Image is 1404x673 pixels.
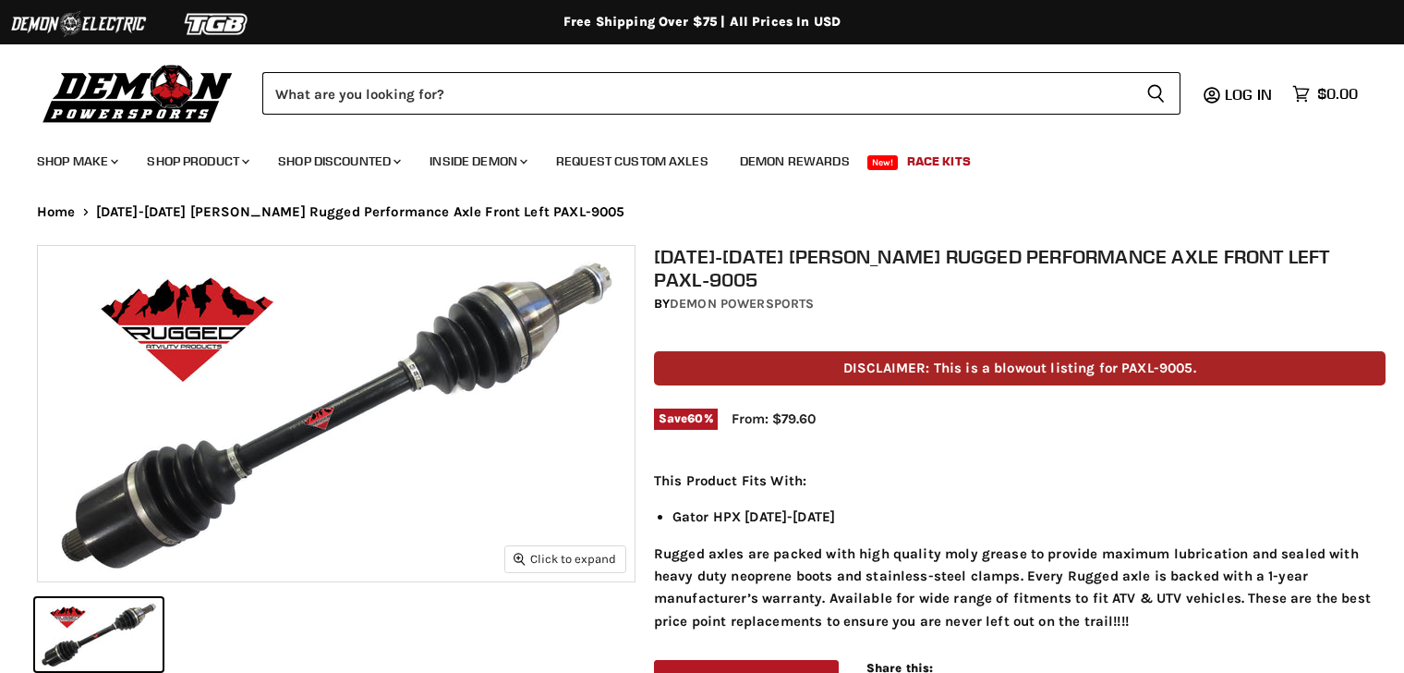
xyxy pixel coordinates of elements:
a: Demon Powersports [670,296,814,312]
h1: [DATE]-[DATE] [PERSON_NAME] Rugged Performance Axle Front Left PAXL-9005 [654,245,1386,291]
a: Shop Product [133,142,260,180]
ul: Main menu [23,135,1353,180]
span: 60 [687,411,703,425]
a: Demon Rewards [726,142,864,180]
a: $0.00 [1283,80,1367,107]
div: Rugged axles are packed with high quality moly grease to provide maximum lubrication and sealed w... [654,470,1386,632]
p: This Product Fits With: [654,470,1386,492]
a: Shop Discounted [264,142,412,180]
span: Click to expand [514,552,616,566]
a: Request Custom Axles [542,142,722,180]
span: From: $79.60 [732,410,816,427]
a: Home [37,204,76,220]
img: TGB Logo 2 [148,6,286,42]
a: Log in [1216,86,1283,103]
div: by [654,294,1386,314]
span: New! [867,155,899,170]
img: Demon Electric Logo 2 [9,6,148,42]
input: Search [262,72,1132,115]
a: Race Kits [893,142,985,180]
button: Click to expand [505,546,625,571]
a: Inside Demon [416,142,539,180]
p: DISCLAIMER: This is a blowout listing for PAXL-9005. [654,351,1386,385]
button: 2010-2013 John Deere Rugged Performance Axle Front Left PAXL-9005 thumbnail [35,598,163,671]
li: Gator HPX [DATE]-[DATE] [672,506,1386,528]
form: Product [262,72,1180,115]
span: $0.00 [1317,85,1358,103]
span: [DATE]-[DATE] [PERSON_NAME] Rugged Performance Axle Front Left PAXL-9005 [96,204,625,220]
span: Save % [654,409,718,429]
span: Log in [1225,85,1272,104]
button: Search [1132,72,1180,115]
img: Demon Powersports [37,60,239,126]
a: Shop Make [23,142,129,180]
img: 2010-2013 John Deere Rugged Performance Axle Front Left PAXL-9005 [38,246,635,581]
